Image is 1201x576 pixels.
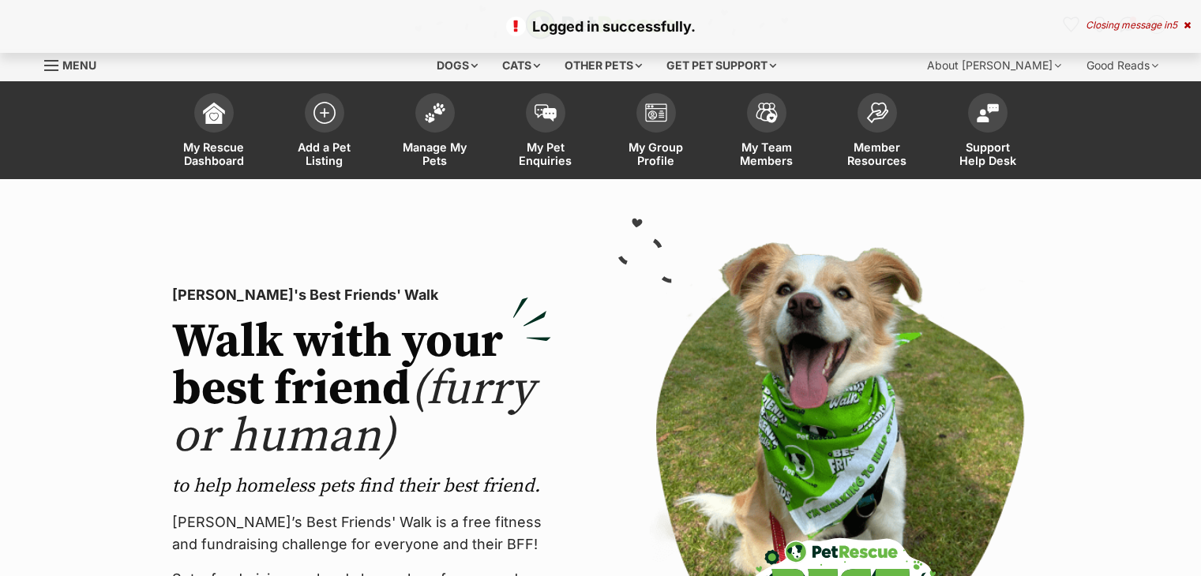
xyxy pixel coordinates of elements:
a: My Group Profile [601,85,711,179]
img: group-profile-icon-3fa3cf56718a62981997c0bc7e787c4b2cf8bcc04b72c1350f741eb67cf2f40e.svg [645,103,667,122]
a: My Pet Enquiries [490,85,601,179]
div: Cats [491,50,551,81]
span: My Rescue Dashboard [178,140,250,167]
img: dashboard-icon-eb2f2d2d3e046f16d808141f083e7271f6b2e854fb5c12c21221c1fb7104beca.svg [203,102,225,124]
a: My Team Members [711,85,822,179]
a: Member Resources [822,85,933,179]
span: My Group Profile [621,140,692,167]
div: Other pets [554,50,653,81]
span: Add a Pet Listing [289,140,360,167]
span: My Pet Enquiries [510,140,581,167]
div: Good Reads [1075,50,1169,81]
p: [PERSON_NAME]’s Best Friends' Walk is a free fitness and fundraising challenge for everyone and t... [172,511,551,555]
a: My Rescue Dashboard [159,85,269,179]
span: My Team Members [731,140,802,167]
a: Manage My Pets [380,85,490,179]
p: [PERSON_NAME]'s Best Friends' Walk [172,284,551,306]
img: member-resources-icon-8e73f808a243e03378d46382f2149f9095a855e16c252ad45f914b54edf8863c.svg [866,102,888,123]
h2: Walk with your best friend [172,319,551,461]
p: to help homeless pets find their best friend. [172,473,551,499]
div: Get pet support [655,50,787,81]
a: Add a Pet Listing [269,85,380,179]
img: pet-enquiries-icon-7e3ad2cf08bfb03b45e93fb7055b45f3efa6380592205ae92323e6603595dc1f.svg [535,104,557,122]
img: help-desk-icon-fdf02630f3aa405de69fd3d07c3f3aa587a6932b1a1747fa1d2bba05be0121f9.svg [977,103,999,122]
span: Support Help Desk [952,140,1023,167]
div: About [PERSON_NAME] [916,50,1072,81]
a: Menu [44,50,107,78]
div: Dogs [426,50,489,81]
span: Manage My Pets [400,140,471,167]
span: Member Resources [842,140,913,167]
img: add-pet-listing-icon-0afa8454b4691262ce3f59096e99ab1cd57d4a30225e0717b998d2c9b9846f56.svg [313,102,336,124]
img: manage-my-pets-icon-02211641906a0b7f246fdf0571729dbe1e7629f14944591b6c1af311fb30b64b.svg [424,103,446,123]
span: (furry or human) [172,360,535,466]
img: team-members-icon-5396bd8760b3fe7c0b43da4ab00e1e3bb1a5d9ba89233759b79545d2d3fc5d0d.svg [756,103,778,123]
span: Menu [62,58,96,72]
a: Support Help Desk [933,85,1043,179]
